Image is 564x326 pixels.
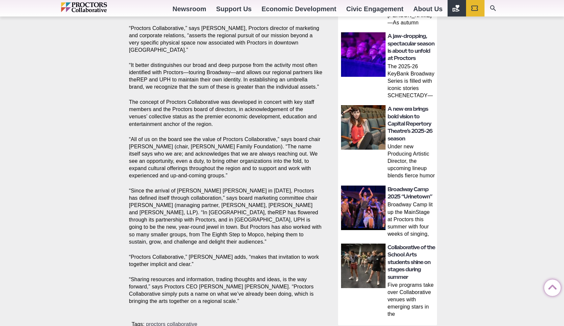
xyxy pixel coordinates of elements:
[544,280,557,293] a: Back to Top
[388,63,435,101] p: The 2025-26 KeyBank Broadway Series is filled with iconic stories SCHENECTADY—Whether you’re a de...
[129,136,323,179] p: “All of us on the board see the value of Proctors Collaborative,” says board chair [PERSON_NAME] ...
[129,187,323,246] p: “Since the arrival of [PERSON_NAME] [PERSON_NAME] in [DATE], Proctors has defined itself through ...
[129,62,323,91] p: “It better distinguishes our broad and deep purpose from the activity most often identified with ...
[129,253,323,268] p: “Proctors Collaborative,” [PERSON_NAME] adds, “makes that invitation to work together implicit an...
[129,276,323,305] p: “Sharing resources and information, trading thoughts and ideas, is the way forward,” says Proctor...
[129,99,323,128] p: The concept of Proctors Collaborative was developed in concert with key staff members and the Pro...
[388,186,432,200] a: Broadway Camp 2025 “Urinetown”
[388,201,435,239] p: Broadway Camp lit up the MainStage at Proctors this summer with four weeks of singing, dancing, a...
[388,282,435,319] p: Five programs take over Collaborative venues with emerging stars in the [GEOGRAPHIC_DATA] During ...
[388,244,435,280] a: Collaborative of the School Arts students shine on stages during summer
[341,105,386,150] img: thumbnail: A new era brings bold vision to Capital Repertory Theatre’s 2025-26 season
[388,106,432,142] a: A new era brings bold vision to Capital Repertory Theatre’s 2025-26 season
[129,25,323,54] p: “Proctors Collaborative,” says [PERSON_NAME], Proctors director of marketing and corporate relati...
[341,244,386,288] img: thumbnail: Collaborative of the School Arts students shine on stages during summer
[341,186,386,230] img: thumbnail: Broadway Camp 2025 “Urinetown”
[341,32,386,77] img: thumbnail: A jaw-dropping, spectacular season is about to unfold at Proctors
[388,33,434,61] a: A jaw-dropping, spectacular season is about to unfold at Proctors
[388,143,435,181] p: Under new Producing Artistic Director, the upcoming lineup blends fierce humor and dazzling theat...
[61,2,135,12] img: Proctors logo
